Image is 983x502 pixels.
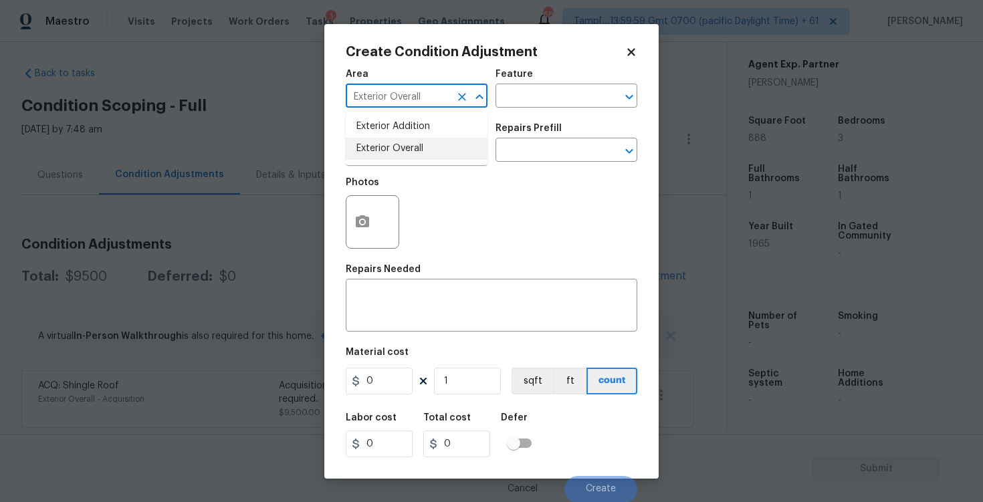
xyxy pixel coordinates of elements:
h5: Repairs Prefill [496,124,562,133]
h5: Total cost [423,413,471,422]
button: Open [620,88,639,106]
button: Clear [453,88,471,106]
h5: Feature [496,70,533,79]
span: Cancel [508,484,538,494]
h5: Photos [346,178,379,187]
button: sqft [512,368,553,394]
h5: Material cost [346,348,409,357]
h5: Area [346,70,368,79]
h5: Repairs Needed [346,265,421,274]
li: Exterior Overall [346,138,487,160]
button: Close [470,88,489,106]
button: Open [620,142,639,160]
li: Exterior Addition [346,116,487,138]
h5: Defer [501,413,528,422]
h5: Labor cost [346,413,397,422]
button: count [586,368,637,394]
span: Create [586,484,616,494]
button: ft [553,368,586,394]
h2: Create Condition Adjustment [346,45,625,59]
